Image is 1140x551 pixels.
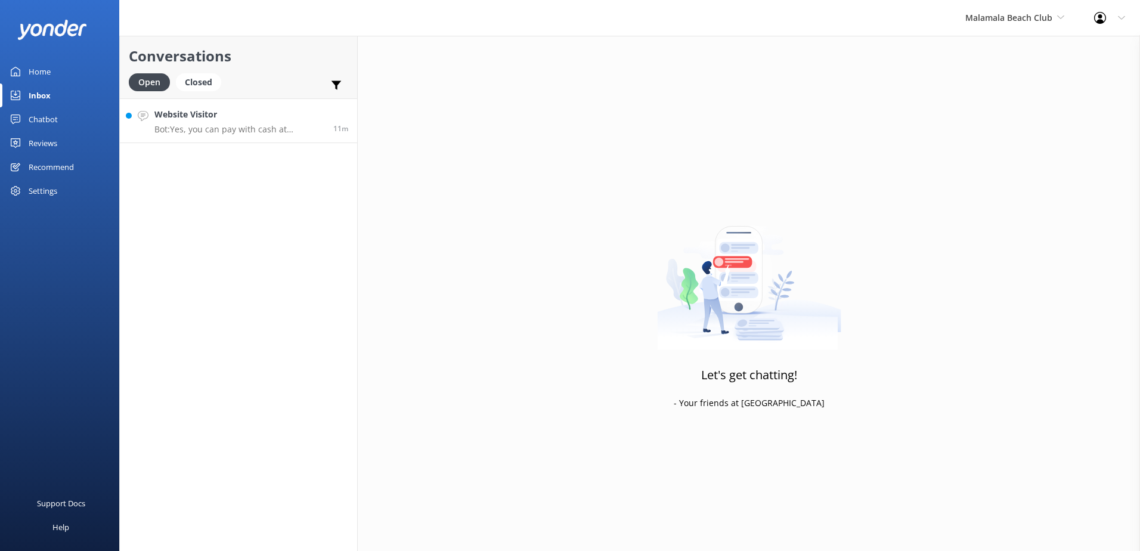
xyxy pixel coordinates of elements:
[129,73,170,91] div: Open
[674,397,825,410] p: - Your friends at [GEOGRAPHIC_DATA]
[29,131,57,155] div: Reviews
[29,179,57,203] div: Settings
[657,201,841,350] img: artwork of a man stealing a conversation from at giant smartphone
[154,124,324,135] p: Bot: Yes, you can pay with cash at [GEOGRAPHIC_DATA].
[29,60,51,83] div: Home
[29,107,58,131] div: Chatbot
[37,491,85,515] div: Support Docs
[154,108,324,121] h4: Website Visitor
[18,20,86,39] img: yonder-white-logo.png
[120,98,357,143] a: Website VisitorBot:Yes, you can pay with cash at [GEOGRAPHIC_DATA].11m
[52,515,69,539] div: Help
[965,12,1052,23] span: Malamala Beach Club
[129,45,348,67] h2: Conversations
[176,73,221,91] div: Closed
[129,75,176,88] a: Open
[176,75,227,88] a: Closed
[333,123,348,134] span: 02:56pm 11-Aug-2025 (UTC +12:00) Pacific/Auckland
[29,83,51,107] div: Inbox
[29,155,74,179] div: Recommend
[701,366,797,385] h3: Let's get chatting!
